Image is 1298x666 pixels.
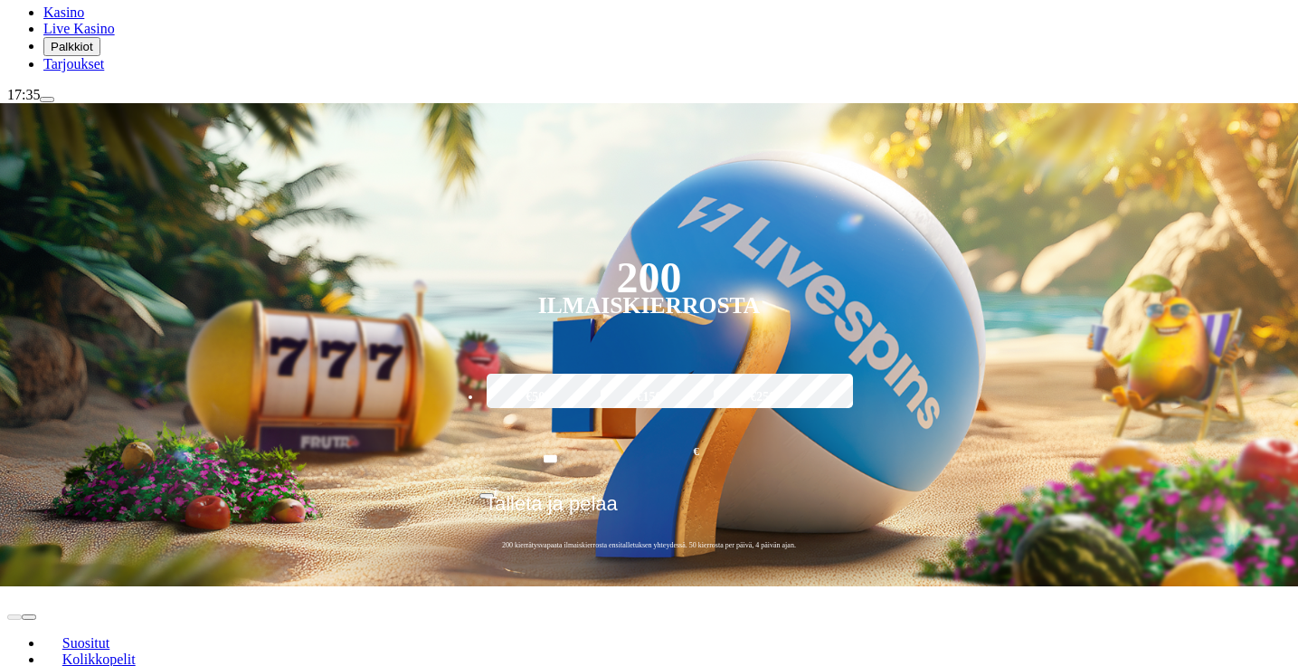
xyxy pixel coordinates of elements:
[7,614,22,620] button: prev slide
[485,492,618,528] span: Talleta ja pelaa
[709,371,816,423] label: €250
[694,443,699,461] span: €
[43,629,128,656] a: Suositut
[43,56,104,71] a: gift-inverted iconTarjoukset
[482,371,589,423] label: €50
[43,56,104,71] span: Tarjoukset
[43,5,84,20] span: Kasino
[22,614,36,620] button: next slide
[479,540,819,550] span: 200 kierrätysvapaata ilmaiskierrosta ensitalletuksen yhteydessä. 50 kierrosta per päivä, 4 päivän...
[494,487,499,498] span: €
[51,40,93,53] span: Palkkiot
[43,5,84,20] a: diamond iconKasino
[43,21,115,36] a: poker-chip iconLive Kasino
[479,491,819,529] button: Talleta ja pelaa
[40,97,54,102] button: menu
[55,635,117,651] span: Suositut
[616,267,681,289] div: 200
[43,37,100,56] button: reward iconPalkkiot
[43,21,115,36] span: Live Kasino
[538,295,761,317] div: Ilmaiskierrosta
[7,87,40,102] span: 17:35
[596,371,703,423] label: €150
